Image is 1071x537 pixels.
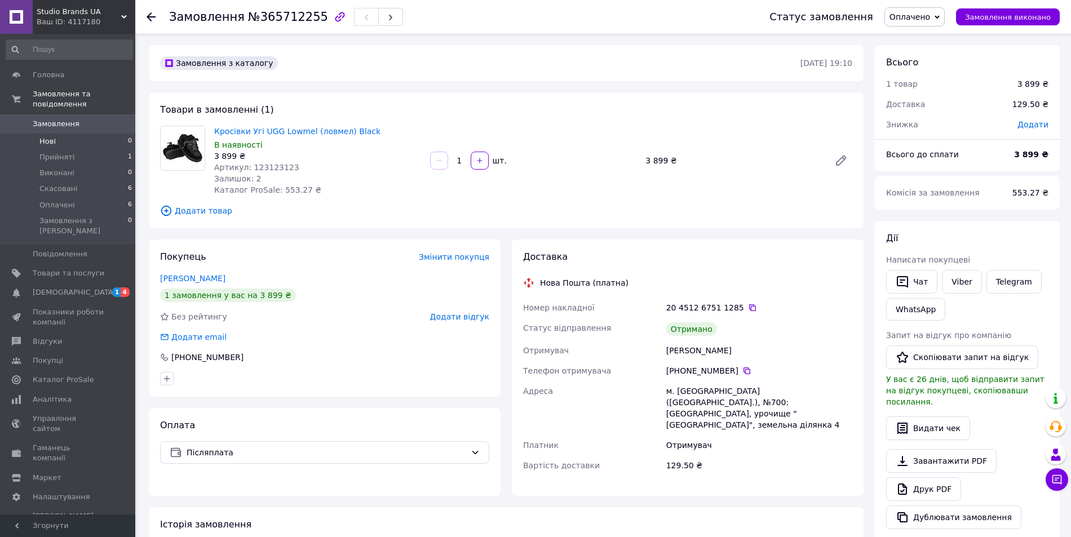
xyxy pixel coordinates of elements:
[419,252,489,261] span: Змінити покупця
[159,331,228,343] div: Додати email
[886,270,937,294] button: Чат
[112,287,121,297] span: 1
[666,302,852,313] div: 20 4512 6751 1285
[33,89,135,109] span: Замовлення та повідомлення
[1046,468,1068,491] button: Чат з покупцем
[128,152,132,162] span: 1
[664,381,855,435] div: м. [GEOGRAPHIC_DATA] ([GEOGRAPHIC_DATA].), №700: [GEOGRAPHIC_DATA], урочище "[GEOGRAPHIC_DATA]", ...
[800,59,852,68] time: [DATE] 19:10
[886,255,970,264] span: Написати покупцеві
[886,345,1038,369] button: Скопіювати запит на відгук
[214,127,380,136] a: Кросівки Угі UGG Lowmel (ловмел) Black
[170,352,245,363] div: [PHONE_NUMBER]
[886,449,997,473] a: Завантажити PDF
[160,289,296,302] div: 1 замовлення у вас на 3 899 ₴
[886,375,1045,406] span: У вас є 26 днів, щоб відправити запит на відгук покупцеві, скопіювавши посилання.
[1012,188,1048,197] span: 553.27 ₴
[33,249,87,259] span: Повідомлення
[886,331,1011,340] span: Запит на відгук про компанію
[537,277,631,289] div: Нова Пошта (платна)
[1006,92,1055,117] div: 129.50 ₴
[886,188,980,197] span: Комісія за замовлення
[39,136,56,147] span: Нові
[33,287,116,298] span: [DEMOGRAPHIC_DATA]
[664,455,855,476] div: 129.50 ₴
[128,184,132,194] span: 6
[523,251,568,262] span: Доставка
[523,366,611,375] span: Телефон отримувача
[214,150,421,162] div: 3 899 ₴
[160,205,852,217] span: Додати товар
[523,303,595,312] span: Номер накладної
[128,216,132,236] span: 0
[160,420,195,431] span: Оплата
[33,336,62,347] span: Відгуки
[37,17,135,27] div: Ваш ID: 4117180
[187,446,466,459] span: Післяплата
[39,184,78,194] span: Скасовані
[641,153,825,168] div: 3 899 ₴
[33,356,63,366] span: Покупці
[147,11,156,23] div: Повернутися назад
[886,416,970,440] button: Видати чек
[169,10,245,24] span: Замовлення
[33,307,104,327] span: Показники роботи компанії
[965,13,1051,21] span: Замовлення виконано
[886,79,918,88] span: 1 товар
[160,56,278,70] div: Замовлення з каталогу
[214,140,263,149] span: В наявності
[39,152,74,162] span: Прийняті
[523,346,569,355] span: Отримувач
[830,149,852,172] a: Редагувати
[430,312,489,321] span: Додати відгук
[889,12,930,21] span: Оплачено
[666,365,852,376] div: [PHONE_NUMBER]
[121,287,130,297] span: 4
[33,268,104,278] span: Товари та послуги
[214,185,321,194] span: Каталог ProSale: 553.27 ₴
[171,312,227,321] span: Без рейтингу
[490,155,508,166] div: шт.
[523,461,600,470] span: Вартість доставки
[160,251,206,262] span: Покупець
[886,150,959,159] span: Всього до сплати
[33,119,79,129] span: Замовлення
[886,505,1021,529] button: Дублювати замовлення
[37,7,121,17] span: Studio Brands UA
[523,323,611,332] span: Статус відправлення
[886,477,961,501] a: Друк PDF
[248,10,328,24] span: №365712255
[33,443,104,463] span: Гаманець компанії
[39,168,74,178] span: Виконані
[666,322,717,336] div: Отримано
[886,298,945,321] a: WhatsApp
[160,104,274,115] span: Товари в замовленні (1)
[33,70,64,80] span: Головна
[33,394,72,405] span: Аналітика
[39,200,75,210] span: Оплачені
[161,126,205,170] img: Кросівки Угі UGG Lowmel (ловмел) Black
[986,270,1042,294] a: Telegram
[128,200,132,210] span: 6
[886,57,918,68] span: Всього
[6,39,133,60] input: Пошук
[886,120,918,129] span: Знижка
[33,375,94,385] span: Каталог ProSale
[1014,150,1048,159] b: 3 899 ₴
[33,414,104,434] span: Управління сайтом
[664,340,855,361] div: [PERSON_NAME]
[1017,120,1048,129] span: Додати
[128,136,132,147] span: 0
[523,387,553,396] span: Адреса
[769,11,873,23] div: Статус замовлення
[170,331,228,343] div: Додати email
[160,274,225,283] a: [PERSON_NAME]
[886,233,898,243] span: Дії
[128,168,132,178] span: 0
[39,216,128,236] span: Замовлення з [PERSON_NAME]
[1017,78,1048,90] div: 3 899 ₴
[886,100,925,109] span: Доставка
[33,473,61,483] span: Маркет
[664,435,855,455] div: Отримувач
[160,519,251,530] span: Історія замовлення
